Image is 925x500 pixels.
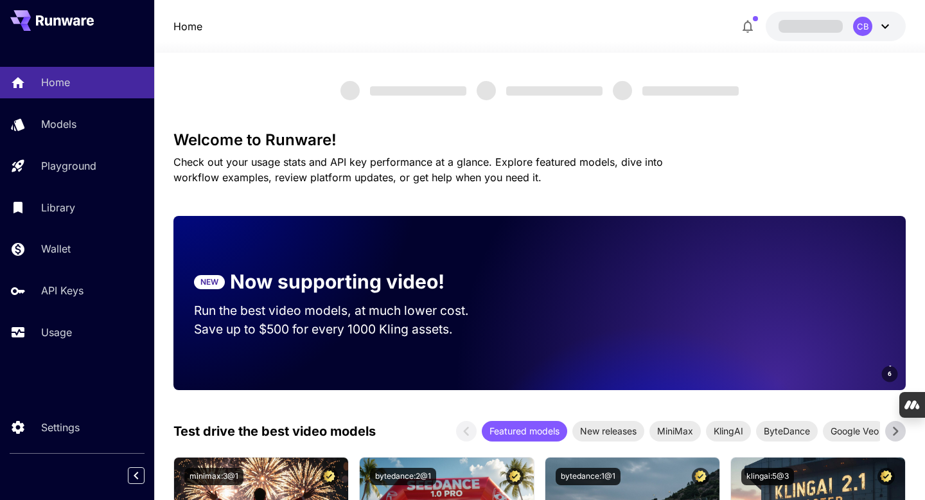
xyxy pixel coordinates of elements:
[137,464,154,487] div: Collapse sidebar
[823,421,886,442] div: Google Veo
[173,131,906,149] h3: Welcome to Runware!
[41,241,71,256] p: Wallet
[766,12,906,41] button: CB
[173,422,376,441] p: Test drive the best video models
[173,156,663,184] span: Check out your usage stats and API key performance at a glance. Explore featured models, dive int...
[200,276,218,288] p: NEW
[482,421,567,442] div: Featured models
[506,468,524,485] button: Certified Model – Vetted for best performance and includes a commercial license.
[128,467,145,484] button: Collapse sidebar
[853,17,872,36] div: CB
[741,468,794,485] button: klingai:5@3
[321,468,338,485] button: Certified Model – Vetted for best performance and includes a commercial license.
[706,421,751,442] div: KlingAI
[888,369,892,379] span: 6
[877,468,895,485] button: Certified Model – Vetted for best performance and includes a commercial license.
[194,320,493,339] p: Save up to $500 for every 1000 Kling assets.
[706,424,751,438] span: KlingAI
[556,468,621,485] button: bytedance:1@1
[482,424,567,438] span: Featured models
[230,267,445,296] p: Now supporting video!
[41,283,84,298] p: API Keys
[370,468,436,485] button: bytedance:2@1
[41,420,80,435] p: Settings
[756,424,818,438] span: ByteDance
[173,19,202,34] nav: breadcrumb
[692,468,709,485] button: Certified Model – Vetted for best performance and includes a commercial license.
[184,468,243,485] button: minimax:3@1
[41,116,76,132] p: Models
[823,424,886,438] span: Google Veo
[173,19,202,34] a: Home
[194,301,493,320] p: Run the best video models, at much lower cost.
[572,421,644,442] div: New releases
[649,424,701,438] span: MiniMax
[41,325,72,340] p: Usage
[41,158,96,174] p: Playground
[41,200,75,215] p: Library
[572,424,644,438] span: New releases
[41,75,70,90] p: Home
[649,421,701,442] div: MiniMax
[756,421,818,442] div: ByteDance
